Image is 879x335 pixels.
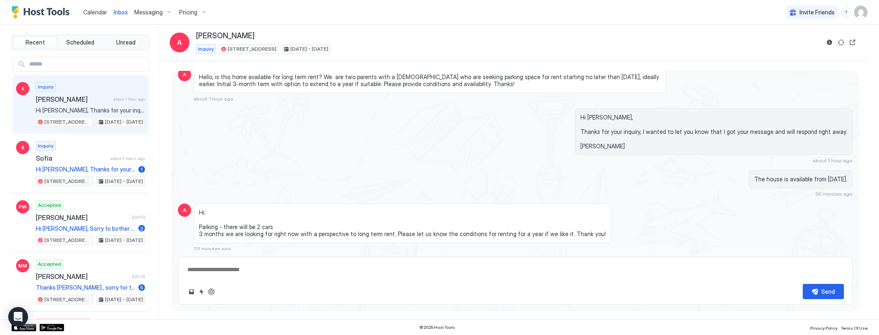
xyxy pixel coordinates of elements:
span: [STREET_ADDRESS] [44,237,91,244]
span: 30 minutes ago [815,191,853,197]
span: Thanks [PERSON_NAME] , sorry for the troubles [36,284,135,291]
span: A [183,71,186,78]
button: Send [803,284,844,299]
span: [DATE] [132,215,145,220]
span: [PERSON_NAME] [36,95,110,103]
button: Recent [14,37,57,48]
span: [PERSON_NAME] [36,272,129,281]
span: Unread [116,39,136,46]
span: Privacy Policy [810,326,837,330]
span: A [21,85,24,92]
a: Calendar [83,8,107,16]
span: A [178,37,182,47]
div: Send [822,287,835,296]
a: Host Tools Logo [12,6,73,19]
span: [PERSON_NAME] [36,213,129,222]
button: Upload image [187,287,196,297]
div: menu [841,7,851,17]
span: 2 [140,225,143,232]
span: [DATE] - [DATE] [105,237,143,244]
span: Invite Friends [800,9,835,16]
span: Inbox [114,9,128,16]
span: A [183,206,186,214]
span: [DATE] - [DATE] [290,45,328,53]
span: Hi: Parking - there will be 2 cars 3 months we are looking for right now with a perspective to lo... [199,209,606,238]
button: Sync reservation [836,37,846,47]
span: Calendar [83,9,107,16]
span: Recent [26,39,45,46]
span: Terms Of Use [841,326,867,330]
span: Hi [PERSON_NAME], Thanks for your inquiry, I wanted to let you know that I got your message and w... [36,166,135,173]
span: 1 [141,166,143,172]
div: tab-group [12,35,150,50]
span: [DATE] [132,274,145,279]
a: App Store [12,324,36,331]
span: Scheduled [67,39,95,46]
span: PW [19,203,27,211]
span: Hello, is this home available for long term rent? We are two parents with a [DEMOGRAPHIC_DATA] wh... [199,73,661,88]
span: © 2025 Host Tools [419,325,455,330]
button: Open reservation [848,37,858,47]
span: MM [18,262,27,269]
span: about 3 hours ago [110,156,145,161]
span: Sofia [36,154,107,162]
span: Pricing [179,9,197,16]
span: Inquiry [38,83,54,91]
div: User profile [854,6,867,19]
span: [PERSON_NAME] [196,31,255,41]
span: Hi [PERSON_NAME], Thanks for your inquiry, I wanted to let you know that I got your message and w... [580,114,847,150]
span: Accepted [38,201,61,209]
span: 5 [140,284,143,290]
span: Inquiry [38,142,54,150]
span: [DATE] - [DATE] [105,118,143,126]
span: [DATE] - [DATE] [105,178,143,185]
span: 23 minutes ago [194,246,231,252]
span: S [21,144,24,151]
div: Open Intercom Messenger [8,307,28,327]
span: Hi [PERSON_NAME], Sorry to bother you but if you have a second, could you write us a review? Revi... [36,225,135,232]
span: Inquiry [198,45,214,53]
button: Reservation information [825,37,835,47]
a: Inbox [114,8,128,16]
button: Unread [104,37,147,48]
span: Messaging [134,9,163,16]
span: [STREET_ADDRESS] [228,45,276,53]
a: Terms Of Use [841,323,867,332]
span: about 1 hour ago [113,96,145,102]
input: Input Field [26,57,148,71]
button: ChatGPT Auto Reply [206,287,216,297]
span: Hi [PERSON_NAME], Thanks for your inquiry, I wanted to let you know that I got your message and w... [36,107,145,114]
span: The house is available from [DATE]. [754,176,847,183]
span: [DATE] - [DATE] [105,296,143,303]
span: Accepted [38,260,61,268]
span: about 1 hour ago [813,157,853,164]
button: Quick reply [196,287,206,297]
span: [STREET_ADDRESS] [44,178,91,185]
span: [STREET_ADDRESS] [44,296,91,303]
a: Privacy Policy [810,323,837,332]
a: Google Play Store [40,324,64,331]
span: about 1 hour ago [194,96,234,102]
button: Scheduled [59,37,103,48]
span: [STREET_ADDRESS] [44,118,91,126]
